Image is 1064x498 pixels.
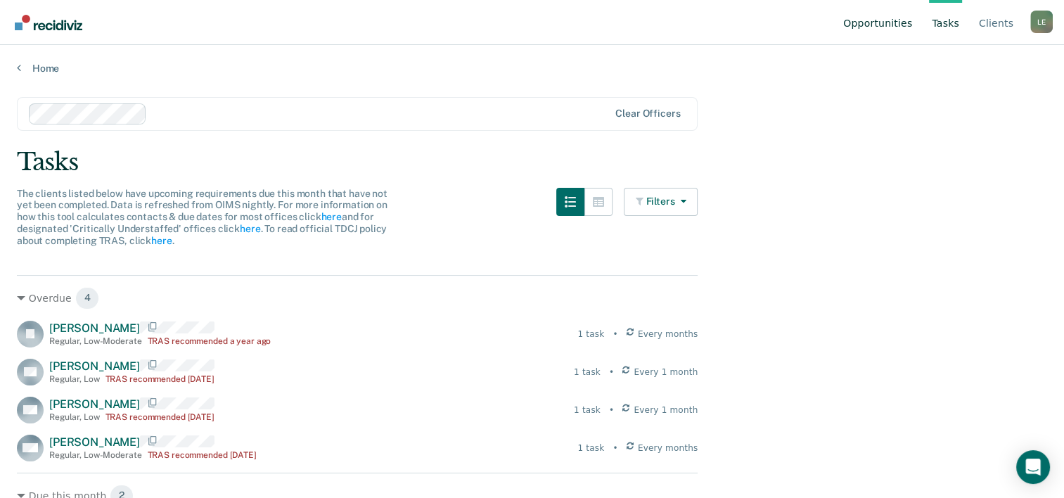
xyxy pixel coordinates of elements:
div: • [609,366,614,378]
div: 1 task [577,328,604,340]
button: Filters [624,188,698,216]
div: Tasks [17,148,1047,177]
div: TRAS recommended [DATE] [105,374,214,384]
div: 1 task [574,404,601,416]
div: • [613,328,617,340]
div: Open Intercom Messenger [1016,450,1050,484]
div: 1 task [577,442,604,454]
a: here [240,223,260,234]
a: Home [17,62,1047,75]
span: 4 [75,287,100,309]
span: Every months [638,328,698,340]
div: 1 task [574,366,601,378]
span: Every 1 month [634,366,698,378]
span: Every 1 month [634,404,698,416]
div: Regular , Low [49,374,100,384]
img: Recidiviz [15,15,82,30]
div: Overdue 4 [17,287,698,309]
div: Regular , Low-Moderate [49,336,142,346]
a: here [321,211,341,222]
div: Regular , Low-Moderate [49,450,142,460]
button: Profile dropdown button [1030,11,1053,33]
div: • [609,404,614,416]
div: Clear officers [615,108,680,120]
div: L E [1030,11,1053,33]
span: [PERSON_NAME] [49,435,140,449]
div: Regular , Low [49,412,100,422]
div: TRAS recommended [DATE] [148,450,257,460]
a: here [151,235,172,246]
span: Every months [638,442,698,454]
div: TRAS recommended a year ago [148,336,271,346]
div: TRAS recommended [DATE] [105,412,214,422]
span: [PERSON_NAME] [49,359,140,373]
span: [PERSON_NAME] [49,397,140,411]
span: [PERSON_NAME] [49,321,140,335]
div: • [613,442,617,454]
span: The clients listed below have upcoming requirements due this month that have not yet been complet... [17,188,387,246]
